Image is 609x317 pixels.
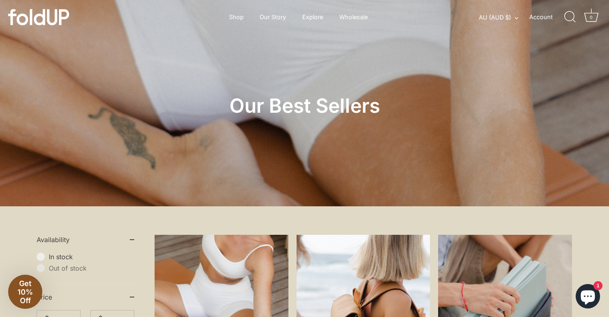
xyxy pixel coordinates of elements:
span: In stock [49,253,134,261]
summary: Price [37,284,134,310]
a: Explore [295,9,330,25]
img: foldUP [8,9,69,25]
div: Primary navigation [209,9,388,25]
a: foldUP [8,9,126,25]
div: 0 [587,13,595,21]
a: Account [529,12,567,22]
a: Search [561,8,579,26]
a: Cart [582,8,600,26]
inbox-online-store-chat: Shopify online store chat [573,284,602,310]
a: Wholesale [332,9,375,25]
span: Get 10% Off [17,279,33,305]
span: Out of stock [49,264,134,272]
div: Get 10% Off [8,275,42,309]
h1: Our Best Sellers [168,94,441,124]
a: Shop [222,9,251,25]
a: Our Story [253,9,293,25]
button: AU (AUD $) [479,14,527,21]
summary: Availability [37,227,134,253]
